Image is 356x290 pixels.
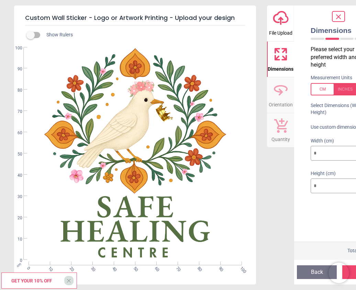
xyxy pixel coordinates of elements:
[9,88,22,93] span: 80
[9,194,22,200] span: 30
[9,109,22,115] span: 70
[47,266,51,270] span: 10
[217,266,222,270] span: 90
[111,266,115,270] span: 40
[297,265,337,279] button: Back
[132,266,136,270] span: 50
[25,266,30,270] span: 0
[31,31,256,39] div: Show Rulers
[68,266,73,270] span: 20
[89,266,94,270] span: 30
[9,236,22,242] span: 10
[311,74,352,81] label: Measurement Units
[238,266,243,270] span: 100
[196,266,200,270] span: 80
[9,130,22,136] span: 60
[329,263,349,283] iframe: Brevo live chat
[25,11,245,25] h5: Custom Wall Sticker - Logo or Artwork Printing - Upload your design
[16,262,22,268] span: cm
[9,45,22,51] span: 100
[175,266,179,270] span: 70
[153,266,158,270] span: 60
[267,42,294,77] button: Dimensions
[9,151,22,157] span: 50
[9,173,22,178] span: 40
[267,113,294,148] button: Quantity
[9,215,22,221] span: 20
[268,62,293,73] span: Dimensions
[269,98,293,108] span: Orientation
[269,26,292,37] span: File Upload
[267,77,294,113] button: Orientation
[9,66,22,72] span: 90
[9,258,22,264] span: 0
[271,133,290,143] span: Quantity
[267,5,294,41] button: File Upload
